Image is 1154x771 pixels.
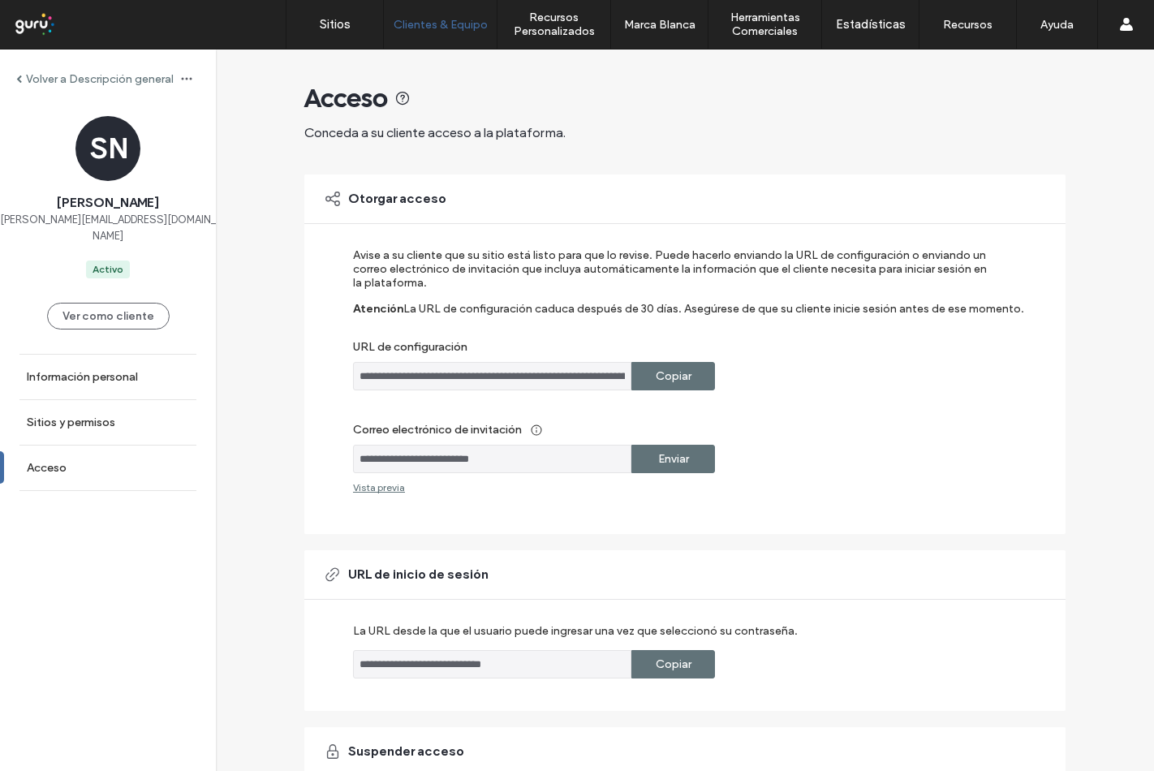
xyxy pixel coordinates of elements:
label: Marca Blanca [624,18,695,32]
div: SN [75,116,140,181]
span: URL de inicio de sesión [348,566,489,584]
label: Copiar [656,649,691,679]
label: Sitios y permisos [27,416,115,429]
label: Herramientas Comerciales [708,11,821,38]
label: Estadísticas [836,17,906,32]
label: URL de configuración [353,340,995,362]
label: Avise a su cliente que su sitio está listo para que lo revise. Puede hacerlo enviando la URL de c... [353,248,995,302]
label: Recursos Personalizados [497,11,610,38]
label: Copiar [656,361,691,391]
label: Sitios [320,17,351,32]
label: Recursos [943,18,993,32]
span: Suspender acceso [348,743,464,760]
span: Conceda a su cliente acceso a la plataforma. [304,125,566,140]
span: Otorgar acceso [348,190,446,208]
label: Correo electrónico de invitación [353,415,995,445]
label: La URL de configuración caduca después de 30 días. Asegúrese de que su cliente inicie sesión ante... [403,302,1024,340]
label: Información personal [27,370,138,384]
div: Vista previa [353,481,405,493]
label: Enviar [658,444,689,474]
label: Clientes & Equipo [394,18,488,32]
span: [PERSON_NAME] [57,194,159,212]
label: Ayuda [1040,18,1074,32]
span: Acceso [304,82,388,114]
label: Atención [353,302,403,340]
label: La URL desde la que el usuario puede ingresar una vez que seleccionó su contraseña. [353,624,798,650]
div: Activo [93,262,123,277]
label: Volver a Descripción general [26,72,174,86]
label: Acceso [27,461,67,475]
button: Ver como cliente [47,303,170,330]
